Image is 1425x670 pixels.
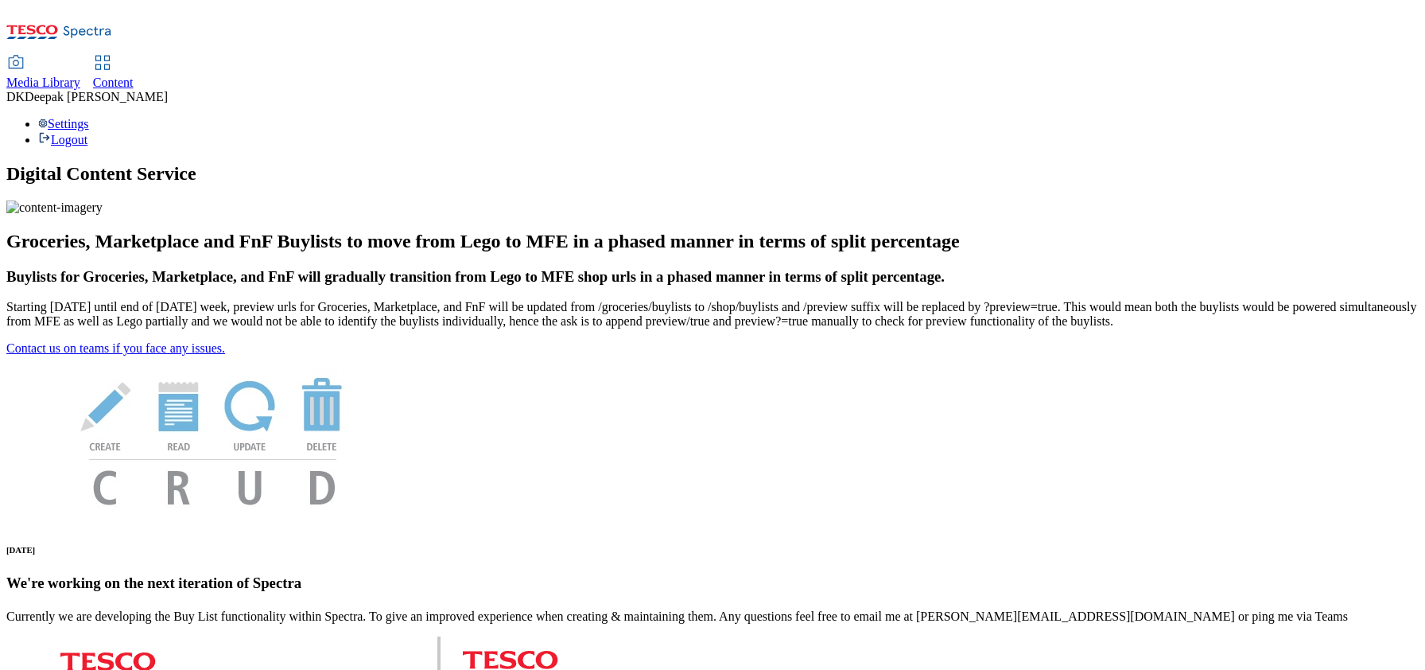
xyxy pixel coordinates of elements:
img: News Image [6,356,420,522]
p: Starting [DATE] until end of [DATE] week, preview urls for Groceries, Marketplace, and FnF will b... [6,300,1419,329]
h1: Digital Content Service [6,163,1419,185]
a: Settings [38,117,89,130]
img: content-imagery [6,201,103,215]
h3: We're working on the next iteration of Spectra [6,575,1419,592]
a: Contact us on teams if you face any issues. [6,341,225,355]
a: Media Library [6,56,80,90]
h3: Buylists for Groceries, Marketplace, and FnF will gradually transition from Lego to MFE shop urls... [6,268,1419,286]
p: Currently we are developing the Buy List functionality within Spectra. To give an improved experi... [6,610,1419,624]
a: Content [93,56,134,90]
a: Logout [38,133,87,146]
h2: Groceries, Marketplace and FnF Buylists to move from Lego to MFE in a phased manner in terms of s... [6,231,1419,252]
span: Media Library [6,76,80,89]
h6: [DATE] [6,545,1419,555]
span: Deepak [PERSON_NAME] [25,90,168,103]
span: Content [93,76,134,89]
span: DK [6,90,25,103]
